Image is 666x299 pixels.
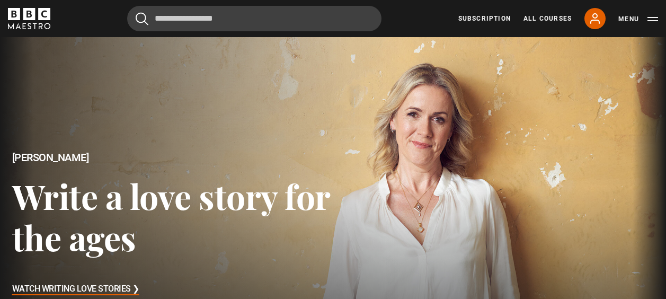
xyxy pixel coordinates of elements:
button: Submit the search query [136,12,148,25]
h3: Write a love story for the ages [12,175,333,258]
a: All Courses [523,14,572,23]
h3: Watch Writing Love Stories ❯ [12,282,139,297]
svg: BBC Maestro [8,8,50,29]
button: Toggle navigation [618,14,658,24]
h2: [PERSON_NAME] [12,152,333,164]
input: Search [127,6,381,31]
a: Subscription [458,14,511,23]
